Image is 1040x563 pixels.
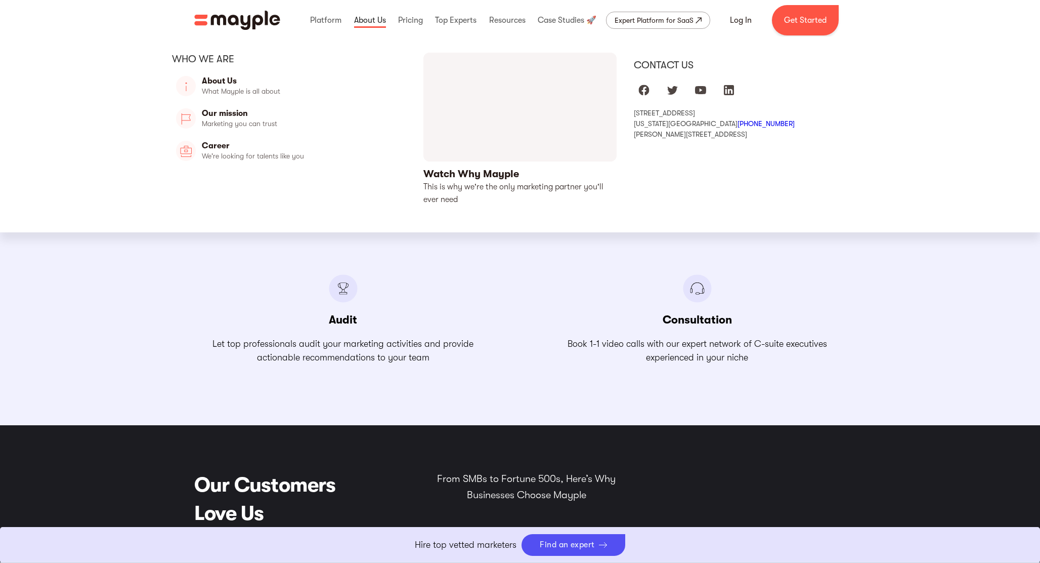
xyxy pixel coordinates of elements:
[663,313,732,328] h3: Consultation
[772,5,839,35] a: Get Started
[194,11,280,30] img: Mayple logo
[634,108,868,139] div: [STREET_ADDRESS] [US_STATE][GEOGRAPHIC_DATA] [PERSON_NAME][STREET_ADDRESS]
[666,84,678,96] img: twitter logo
[432,4,479,36] div: Top Experts
[329,313,357,328] h3: Audit
[548,337,846,365] p: Book 1-1 video calls with our expert network of C-suite executives experienced in your niche
[606,12,710,29] a: Expert Platform for SaaS
[615,14,694,26] div: Expert Platform for SaaS
[308,4,344,36] div: Platform
[352,4,388,36] div: About Us
[634,80,654,100] a: Mayple at Facebook
[695,84,707,96] img: youtube logo
[723,84,735,96] img: linkedIn
[194,471,360,528] h1: Our Customers Love Us
[423,53,617,206] a: open lightbox
[430,471,622,502] p: From SMBs to Fortune 500s, Here’s Why Businesses Choose Mayple
[738,119,795,128] a: [PHONE_NUMBER]
[172,53,406,66] div: Who we are
[718,8,764,32] a: Log In
[396,4,425,36] div: Pricing
[487,4,528,36] div: Resources
[690,80,711,100] a: Mayple at Youtube
[634,59,868,72] div: Contact us
[638,84,650,96] img: facebook logo
[662,80,682,100] a: Mayple at Twitter
[194,337,492,365] p: Let top professionals audit your marketing activities and provide actionable recommendations to y...
[719,80,739,100] a: Mayple at LinkedIn
[194,11,280,30] a: home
